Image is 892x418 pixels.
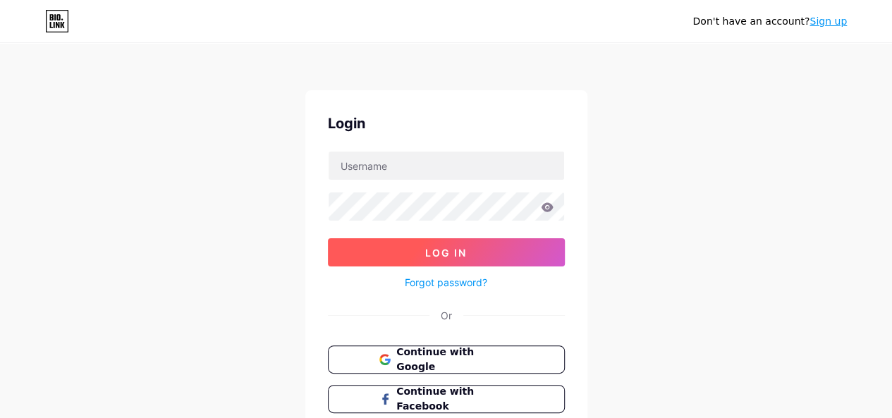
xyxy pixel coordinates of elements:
input: Username [329,152,564,180]
div: Don't have an account? [692,14,847,29]
span: Continue with Google [396,345,513,374]
a: Sign up [809,16,847,27]
span: Log In [425,247,467,259]
button: Continue with Google [328,345,565,374]
span: Continue with Facebook [396,384,513,414]
button: Log In [328,238,565,266]
div: Or [441,308,452,323]
button: Continue with Facebook [328,385,565,413]
a: Forgot password? [405,275,487,290]
div: Login [328,113,565,134]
